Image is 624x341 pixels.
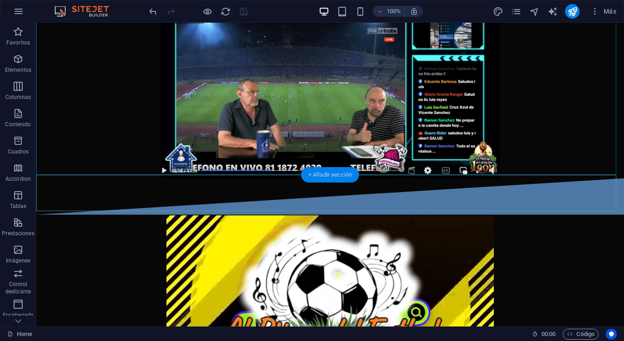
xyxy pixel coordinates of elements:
[548,331,549,337] span: :
[532,329,556,340] h6: Tiempo de la sesión
[301,167,359,183] div: + Añadir sección
[547,6,558,17] button: text_generator
[5,121,31,128] p: Contenido
[511,6,522,17] i: Páginas (Ctrl+Alt+S)
[563,329,599,340] button: Código
[410,7,418,15] i: Al redimensionar, ajustar el nivel de zoom automáticamente para ajustarse al dispositivo elegido.
[52,6,120,17] img: Editor Logo
[587,4,620,19] button: Más
[148,6,158,17] i: Deshacer: Añadir elemento (Ctrl+Z)
[220,6,231,17] button: reload
[565,4,580,19] button: publish
[10,203,27,210] p: Tablas
[6,39,30,46] p: Favoritos
[567,329,595,340] span: Código
[492,6,503,17] button: design
[5,66,31,74] p: Elementos
[541,329,556,340] span: 00 00
[590,7,616,16] span: Más
[547,6,558,17] i: AI Writer
[529,6,540,17] i: Navegador
[202,6,213,17] button: Haz clic para salir del modo de previsualización y seguir editando
[606,329,617,340] button: Usercentrics
[3,311,34,319] p: Encabezado
[6,257,30,264] p: Imágenes
[386,6,401,17] h6: 100%
[493,6,503,17] i: Diseño (Ctrl+Alt+Y)
[5,175,31,183] p: Accordion
[147,6,158,17] button: undo
[2,230,34,237] p: Prestaciones
[5,94,31,101] p: Columnas
[7,329,32,340] a: Haz clic para cancelar la selección y doble clic para abrir páginas
[220,6,231,17] i: Volver a cargar página
[8,148,29,155] p: Cuadros
[373,6,405,17] button: 100%
[529,6,540,17] button: navigator
[511,6,522,17] button: pages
